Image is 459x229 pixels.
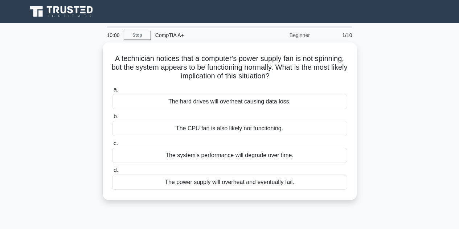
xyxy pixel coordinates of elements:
div: The system's performance will degrade over time. [112,148,347,163]
div: Beginner [251,28,314,42]
div: The hard drives will overheat causing data loss. [112,94,347,109]
span: c. [114,140,118,146]
div: CompTIA A+ [151,28,251,42]
div: The power supply will overheat and eventually fail. [112,175,347,190]
div: 10:00 [103,28,124,42]
div: The CPU fan is also likely not functioning. [112,121,347,136]
span: d. [114,167,118,173]
a: Stop [124,31,151,40]
span: a. [114,86,118,93]
span: b. [114,113,118,119]
h5: A technician notices that a computer's power supply fan is not spinning, but the system appears t... [111,54,348,81]
div: 1/10 [314,28,357,42]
